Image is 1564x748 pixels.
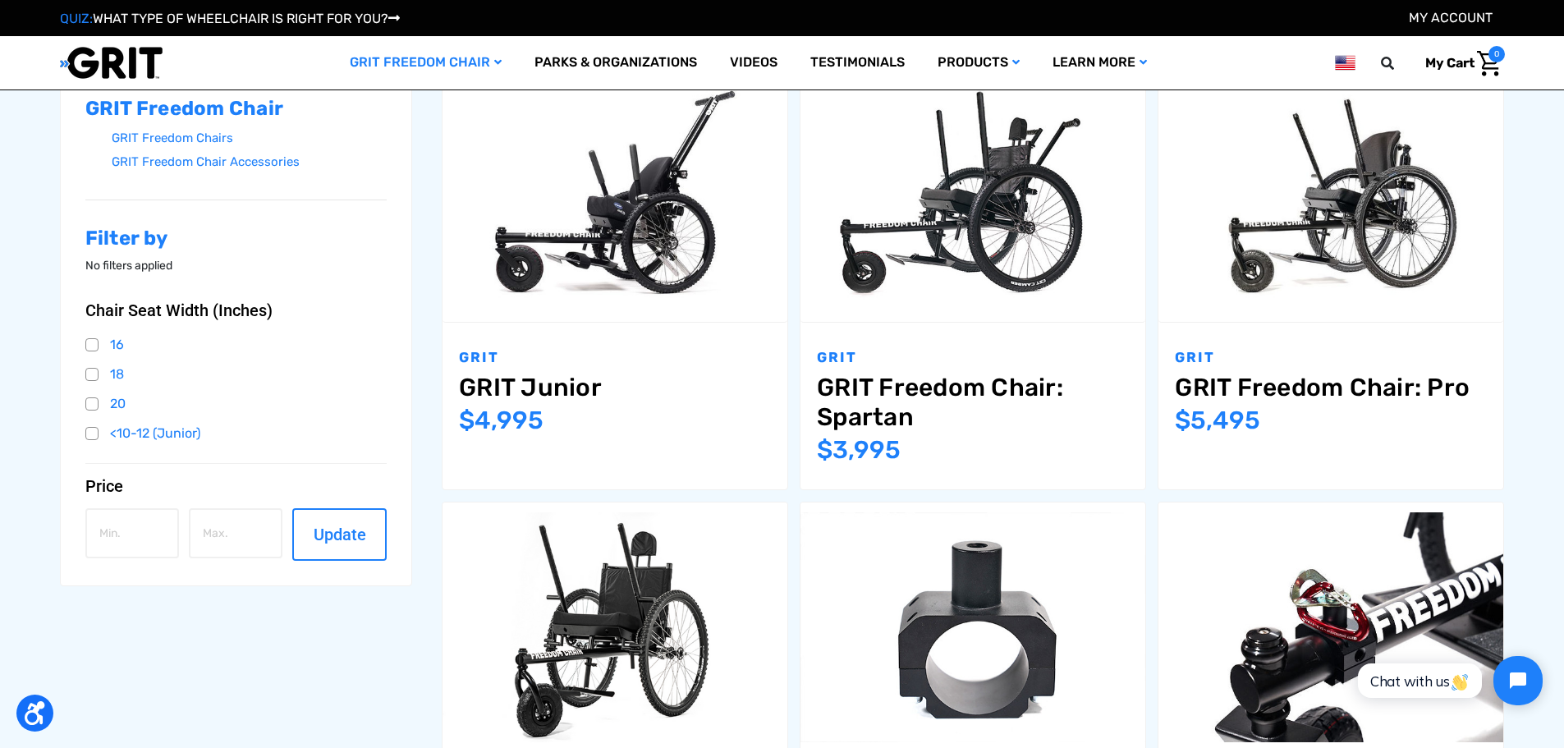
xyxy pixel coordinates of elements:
a: GRIT Freedom Chair: Pro,$5,495.00 [1175,373,1487,402]
p: GRIT [817,347,1129,369]
span: 0 [1488,46,1505,62]
img: GRIT Freedom Chair: 3.0 [443,512,787,742]
span: $5,495 [1175,406,1260,435]
a: GRIT Junior,$4,995.00 [459,373,771,402]
a: GRIT Freedom Chair: Spartan,$3,995.00 [800,72,1145,323]
p: GRIT [459,347,771,369]
span: Price [85,476,123,496]
img: Utility Clamp - Bare [800,512,1145,742]
a: Learn More [1036,36,1163,89]
span: $4,995 [459,406,544,435]
a: GRIT Freedom Chair: Spartan,$3,995.00 [817,373,1129,432]
h2: GRIT Freedom Chair [85,97,388,121]
span: My Cart [1425,55,1475,71]
img: us.png [1335,53,1355,73]
span: Chair Seat Width (Inches) [85,301,273,320]
a: 16 [85,333,388,357]
img: GRIT Junior: GRIT Freedom Chair all terrain wheelchair engineered specifically for kids [443,82,787,312]
h2: Filter by [85,227,388,250]
a: Parks & Organizations [518,36,713,89]
a: GRIT Freedom Chair Accessories [112,150,388,174]
img: GRIT All-Terrain Wheelchair and Mobility Equipment [60,46,163,80]
a: 20 [85,392,388,416]
span: $3,995 [817,435,901,465]
button: Chair Seat Width (Inches) [85,301,388,320]
a: 18 [85,362,388,387]
input: Min. [85,508,179,558]
p: GRIT [1175,347,1487,369]
p: No filters applied [85,257,388,274]
a: <10-12 (Junior) [85,421,388,446]
a: Videos [713,36,794,89]
a: Products [921,36,1036,89]
iframe: Tidio Chat [1340,642,1557,719]
img: Cart [1477,51,1501,76]
input: Max. [189,508,282,558]
input: Search [1388,46,1413,80]
a: GRIT Freedom Chair [333,36,518,89]
img: GRIT Freedom Chair: Spartan [800,82,1145,312]
a: GRIT Junior,$4,995.00 [443,72,787,323]
span: QUIZ: [60,11,93,26]
img: Utility Clamp - Rope Mount [1158,512,1503,742]
a: GRIT Freedom Chairs [112,126,388,150]
a: Cart with 0 items [1413,46,1505,80]
img: GRIT Freedom Chair Pro: the Pro model shown including contoured Invacare Matrx seatback, Spinergy... [1158,82,1503,312]
button: Update [292,508,386,561]
a: Testimonials [794,36,921,89]
a: GRIT Freedom Chair: Pro,$5,495.00 [1158,72,1503,323]
a: QUIZ:WHAT TYPE OF WHEELCHAIR IS RIGHT FOR YOU? [60,11,400,26]
button: Price [85,476,388,496]
a: Account [1409,10,1493,25]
